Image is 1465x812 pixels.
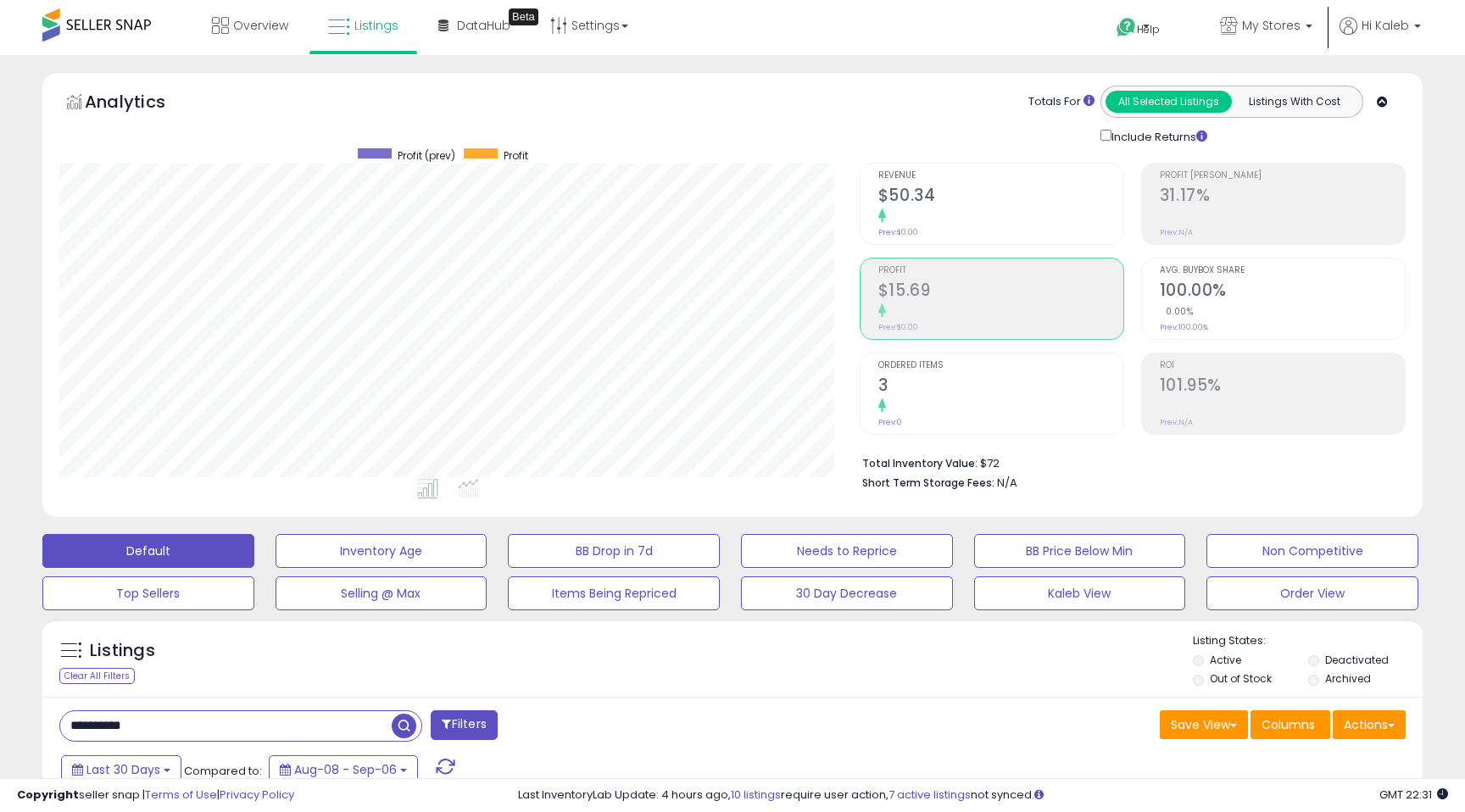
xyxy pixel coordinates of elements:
[294,761,397,778] span: Aug-08 - Sep-06
[1210,653,1241,667] label: Active
[878,375,1123,398] h2: 3
[974,534,1186,568] button: BB Price Below Min
[1193,633,1422,649] p: Listing States:
[508,576,720,610] button: Items Being Repriced
[1340,17,1421,55] a: Hi Kaleb
[354,17,398,34] span: Listings
[878,417,902,427] small: Prev: 0
[1160,417,1193,427] small: Prev: N/A
[1160,171,1405,181] span: Profit [PERSON_NAME]
[1160,361,1405,370] span: ROI
[878,361,1123,370] span: Ordered Items
[220,787,294,803] a: Privacy Policy
[1362,17,1409,34] span: Hi Kaleb
[1206,576,1418,610] button: Order View
[90,639,155,663] h5: Listings
[431,710,497,740] button: Filters
[878,171,1123,181] span: Revenue
[1160,266,1405,275] span: Avg. Buybox Share
[86,761,160,778] span: Last 30 Days
[1325,653,1389,667] label: Deactivated
[1028,94,1095,110] div: Totals For
[1325,671,1371,686] label: Archived
[17,787,79,803] strong: Copyright
[1333,710,1406,739] button: Actions
[276,534,487,568] button: Inventory Age
[1206,534,1418,568] button: Non Competitive
[518,787,1448,804] div: Last InventoryLab Update: 4 hours ago, require user action, not synced.
[1160,186,1405,209] h2: 31.17%
[184,763,262,779] span: Compared to:
[741,534,953,568] button: Needs to Reprice
[1116,17,1137,38] i: Get Help
[1160,375,1405,398] h2: 101.95%
[59,668,135,684] div: Clear All Filters
[997,475,1017,491] span: N/A
[878,186,1123,209] h2: $50.34
[85,90,198,118] h5: Analytics
[504,148,528,163] span: Profit
[457,17,510,34] span: DataHub
[1251,710,1330,739] button: Columns
[1231,91,1357,113] button: Listings With Cost
[1160,281,1405,303] h2: 100.00%
[1160,227,1193,237] small: Prev: N/A
[888,787,971,803] a: 7 active listings
[862,456,978,470] b: Total Inventory Value:
[1160,710,1248,739] button: Save View
[233,17,288,34] span: Overview
[878,322,918,332] small: Prev: $0.00
[1137,22,1160,36] span: Help
[17,787,294,804] div: seller snap | |
[1088,126,1228,146] div: Include Returns
[1242,17,1301,34] span: My Stores
[61,755,181,784] button: Last 30 Days
[1103,4,1193,55] a: Help
[741,576,953,610] button: 30 Day Decrease
[878,281,1123,303] h2: $15.69
[398,148,455,163] span: Profit (prev)
[1106,91,1232,113] button: All Selected Listings
[1210,671,1272,686] label: Out of Stock
[1160,322,1208,332] small: Prev: 100.00%
[509,8,538,25] div: Tooltip anchor
[878,266,1123,275] span: Profit
[42,534,254,568] button: Default
[1379,787,1448,803] span: 2025-10-7 22:31 GMT
[269,755,418,784] button: Aug-08 - Sep-06
[42,576,254,610] button: Top Sellers
[1160,305,1194,318] small: 0.00%
[1262,716,1315,733] span: Columns
[862,476,994,490] b: Short Term Storage Fees:
[878,227,918,237] small: Prev: $0.00
[145,787,217,803] a: Terms of Use
[508,534,720,568] button: BB Drop in 7d
[974,576,1186,610] button: Kaleb View
[862,452,1393,472] li: $72
[276,576,487,610] button: Selling @ Max
[731,787,781,803] a: 10 listings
